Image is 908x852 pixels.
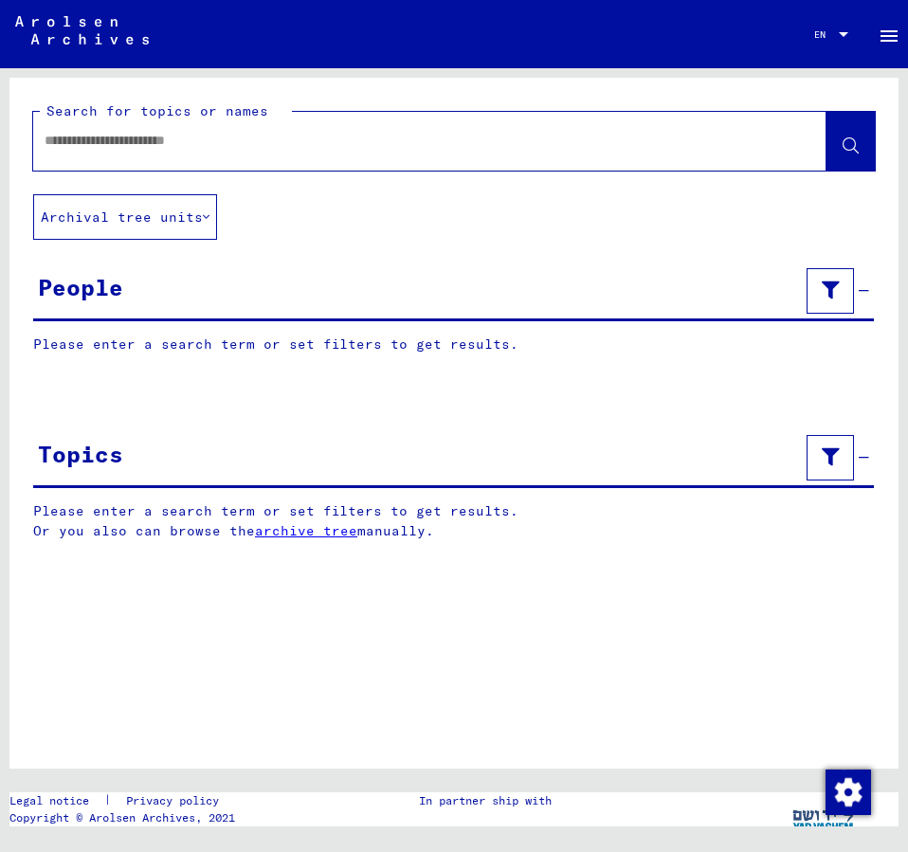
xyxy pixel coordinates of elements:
[46,102,268,119] mat-label: Search for topics or names
[825,769,870,814] div: Change consent
[255,522,357,539] a: archive tree
[111,792,242,809] a: Privacy policy
[9,809,242,826] p: Copyright © Arolsen Archives, 2021
[38,437,123,471] div: Topics
[33,335,874,354] p: Please enter a search term or set filters to get results.
[789,792,860,840] img: yv_logo.png
[826,770,871,815] img: Change consent
[878,25,900,47] mat-icon: Side nav toggle icon
[15,16,149,45] img: Arolsen_neg.svg
[9,792,242,809] div: |
[814,29,835,40] span: EN
[9,792,104,809] a: Legal notice
[33,194,217,240] button: Archival tree units
[33,501,875,541] p: Please enter a search term or set filters to get results. Or you also can browse the manually.
[38,270,123,304] div: People
[870,15,908,53] button: Toggle sidenav
[419,792,552,809] p: In partner ship with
